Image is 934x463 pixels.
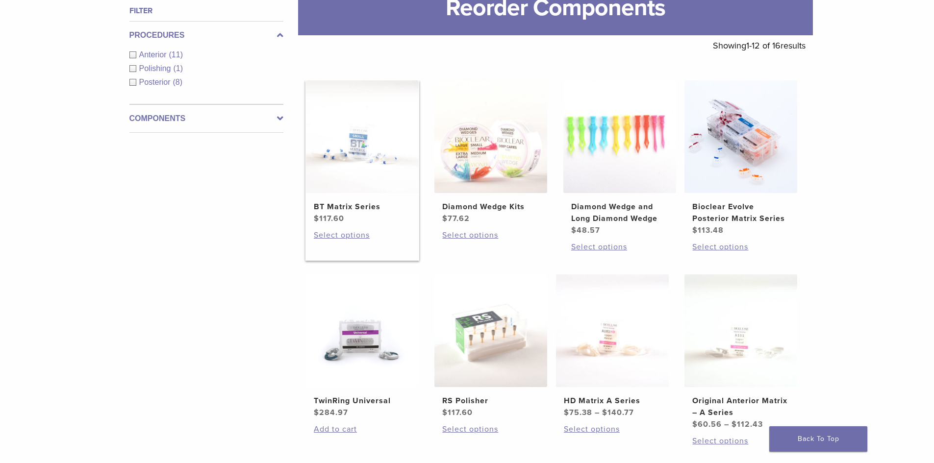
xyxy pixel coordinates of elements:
h2: HD Matrix A Series [564,395,661,407]
a: BT Matrix SeriesBT Matrix Series $117.60 [305,80,420,224]
a: Select options for “Bioclear Evolve Posterior Matrix Series” [692,241,789,253]
span: $ [602,408,607,417]
a: Select options for “HD Matrix A Series” [564,423,661,435]
h2: RS Polisher [442,395,539,407]
h2: TwinRing Universal [314,395,411,407]
h2: Diamond Wedge and Long Diamond Wedge [571,201,668,224]
img: RS Polisher [434,274,547,387]
img: Diamond Wedge and Long Diamond Wedge [563,80,676,193]
a: Back To Top [769,426,867,452]
span: $ [442,214,448,223]
img: TwinRing Universal [306,274,419,387]
h4: Filter [129,5,283,17]
a: Diamond Wedge KitsDiamond Wedge Kits $77.62 [434,80,548,224]
bdi: 117.60 [314,214,344,223]
a: Select options for “Diamond Wedge Kits” [442,229,539,241]
a: Select options for “RS Polisher” [442,423,539,435]
p: Showing results [713,35,806,56]
span: Anterior [139,50,169,59]
span: $ [692,419,698,429]
span: $ [692,225,698,235]
a: RS PolisherRS Polisher $117.60 [434,274,548,418]
a: Add to cart: “TwinRing Universal” [314,423,411,435]
span: $ [732,419,737,429]
img: Diamond Wedge Kits [434,80,547,193]
span: – [724,419,729,429]
span: $ [571,225,577,235]
img: Original Anterior Matrix - A Series [684,274,797,387]
a: Select options for “BT Matrix Series” [314,229,411,241]
bdi: 60.56 [692,419,722,429]
h2: Original Anterior Matrix – A Series [692,395,789,418]
span: Posterior [139,78,173,86]
h2: BT Matrix Series [314,201,411,213]
span: (8) [173,78,183,86]
label: Components [129,113,283,124]
a: TwinRing UniversalTwinRing Universal $284.97 [305,274,420,418]
img: Bioclear Evolve Posterior Matrix Series [684,80,797,193]
img: BT Matrix Series [306,80,419,193]
bdi: 112.43 [732,419,763,429]
h2: Diamond Wedge Kits [442,201,539,213]
span: (11) [169,50,183,59]
span: – [595,408,600,417]
a: HD Matrix A SeriesHD Matrix A Series [555,274,670,418]
span: $ [564,408,569,417]
bdi: 48.57 [571,225,600,235]
label: Procedures [129,29,283,41]
bdi: 117.60 [442,408,473,417]
h2: Bioclear Evolve Posterior Matrix Series [692,201,789,224]
a: Diamond Wedge and Long Diamond WedgeDiamond Wedge and Long Diamond Wedge $48.57 [563,80,677,236]
a: Select options for “Diamond Wedge and Long Diamond Wedge” [571,241,668,253]
img: HD Matrix A Series [556,274,669,387]
span: $ [314,214,319,223]
a: Bioclear Evolve Posterior Matrix SeriesBioclear Evolve Posterior Matrix Series $113.48 [684,80,798,236]
a: Original Anterior Matrix - A SeriesOriginal Anterior Matrix – A Series [684,274,798,430]
span: Polishing [139,64,174,73]
bdi: 284.97 [314,408,348,417]
bdi: 113.48 [692,225,724,235]
bdi: 140.77 [602,408,634,417]
a: Select options for “Original Anterior Matrix - A Series” [692,435,789,447]
bdi: 77.62 [442,214,470,223]
span: (1) [173,64,183,73]
span: $ [442,408,448,417]
bdi: 75.38 [564,408,592,417]
span: 1-12 of 16 [746,40,781,51]
span: $ [314,408,319,417]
